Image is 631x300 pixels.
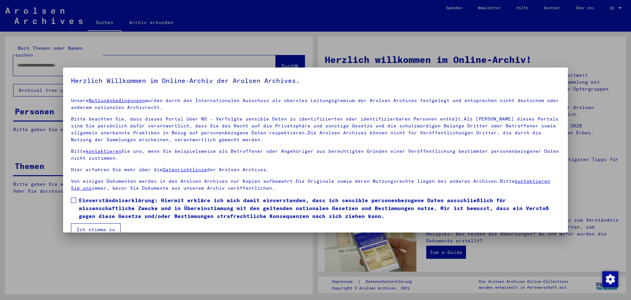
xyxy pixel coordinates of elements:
[602,271,618,287] img: Zustimmung ändern
[71,178,560,192] p: Von einigen Dokumenten werden in den Arolsen Archives nur Kopien aufbewahrt.Die Originale sowie d...
[71,148,560,162] p: Bitte Sie uns, wenn Sie beispielsweise als Betroffener oder Angehöriger aus berechtigten Gründen ...
[71,223,121,236] button: Ich stimme zu
[71,116,560,143] p: Bitte beachten Sie, dass dieses Portal über NS - Verfolgte sensible Daten zu identifizierten oder...
[71,178,550,191] a: kontaktieren Sie uns
[89,97,145,103] a: Nutzungsbedingungen
[71,75,560,86] h5: Herzlich Willkommen im Online-Archiv der Arolsen Archives.
[602,271,618,287] div: Zustimmung ändern
[71,166,560,173] p: Hier erfahren Sie mehr über die der Arolsen Archives.
[71,97,560,111] p: Unsere wurden durch den Internationalen Ausschuss als oberstes Leitungsgremium der Arolsen Archiv...
[86,148,121,154] a: kontaktieren
[79,196,560,220] span: Einverständniserklärung: Hiermit erkläre ich mich damit einverstanden, dass ich sensible personen...
[163,167,207,173] a: Datenrichtlinie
